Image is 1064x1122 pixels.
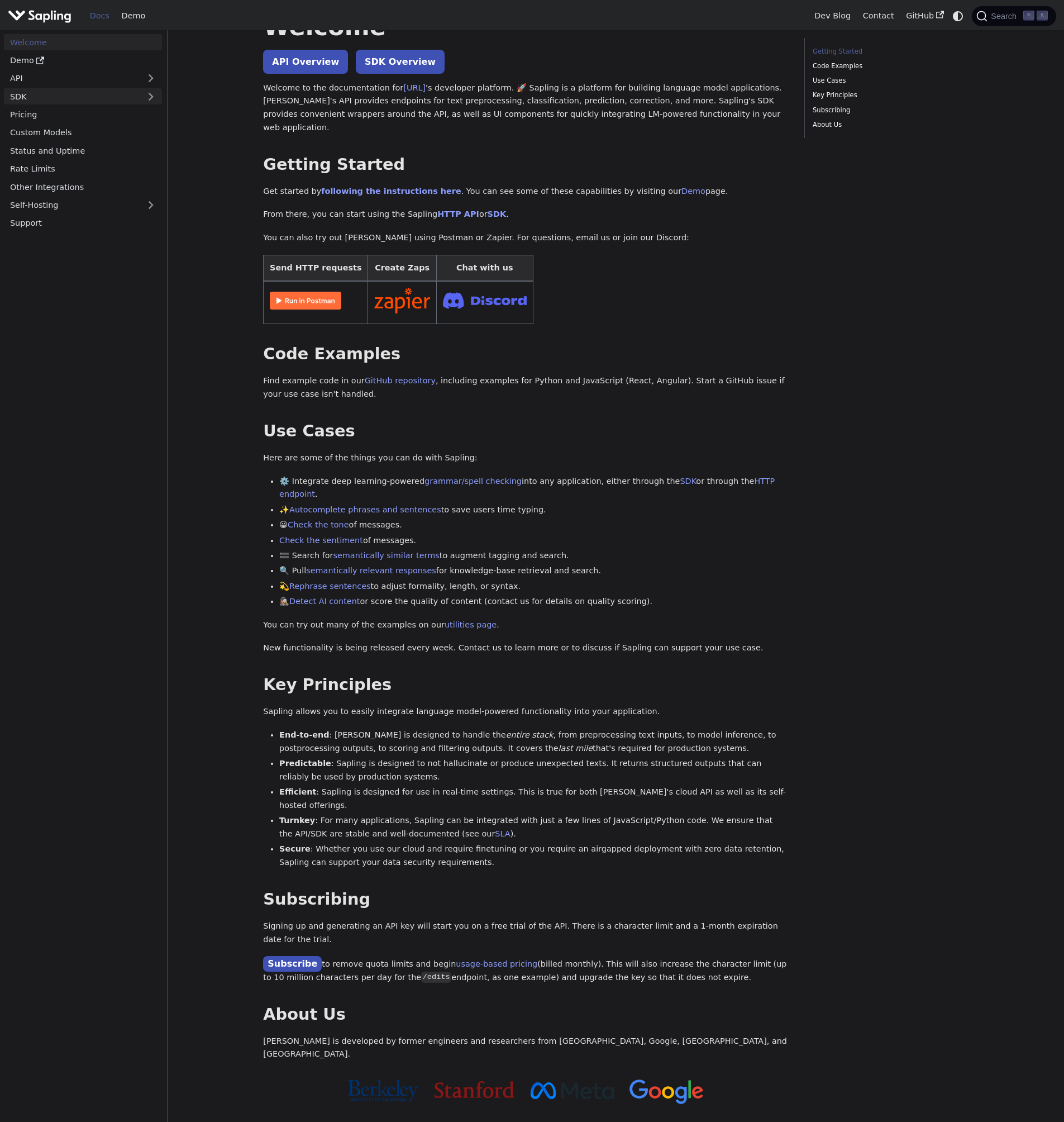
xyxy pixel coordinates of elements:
a: Subscribing [813,105,964,116]
li: 💫 to adjust formality, length, or syntax. [279,580,788,593]
kbd: ⌘ [1023,11,1034,21]
a: Demo [116,7,151,25]
h2: About Us [263,1005,788,1025]
a: SLA [495,829,510,838]
a: Self-Hosting [4,197,162,213]
h2: Key Principles [263,675,788,695]
button: Switch between dark and light mode (currently system mode) [950,8,966,24]
p: You can also try out [PERSON_NAME] using Postman or Zapier. For questions, email us or join our D... [263,231,788,245]
a: GitHub [900,7,950,25]
a: Getting Started [813,46,964,57]
p: Here are some of the things you can do with Sapling: [263,451,788,465]
p: Get started by . You can see some of these capabilities by visiting our page. [263,185,788,198]
button: Search (Command+K) [972,6,1056,26]
button: Expand sidebar category 'API' [140,70,162,87]
img: Join Discord [443,289,527,312]
img: Cal [347,1080,418,1102]
kbd: K [1037,11,1048,21]
p: Sapling allows you to easily integrate language model-powered functionality into your application. [263,705,788,719]
li: 🕵🏽‍♀️ or score the quality of content (contact us for details on quality scoring). [279,595,788,608]
h2: Getting Started [263,155,788,175]
a: SDK [4,88,140,104]
p: Signing up and generating an API key will start you on a free trial of the API. There is a charac... [263,920,788,947]
p: [PERSON_NAME] is developed by former engineers and researchers from [GEOGRAPHIC_DATA], Google, [G... [263,1035,788,1062]
li: : Sapling is designed for use in real-time settings. This is true for both [PERSON_NAME]'s cloud ... [279,786,788,812]
th: Send HTTP requests [264,255,368,281]
a: semantically relevant responses [306,566,436,575]
button: Expand sidebar category 'SDK' [140,88,162,104]
a: SDK [680,477,696,486]
img: Meta [531,1082,614,1099]
em: entire stack [506,730,554,739]
a: HTTP API [437,210,479,218]
li: : [PERSON_NAME] is designed to handle the , from preprocessing text inputs, to model inference, t... [279,729,788,755]
img: Stanford [435,1081,514,1098]
a: following the instructions here [321,187,461,196]
strong: Secure [279,844,311,853]
a: API Overview [263,50,348,74]
img: Google [629,1080,704,1105]
a: About Us [813,120,964,130]
strong: End-to-end [279,730,329,739]
a: Code Examples [813,61,964,72]
a: usage-based pricing [456,959,537,968]
strong: Turnkey [279,816,315,825]
a: semantically similar terms [333,551,439,560]
li: : Whether you use our cloud and require finetuning or you require an airgapped deployment with ze... [279,843,788,869]
a: utilities page [445,620,497,629]
strong: Predictable [279,759,331,768]
em: last mile [559,744,593,753]
a: Sapling.ai [8,8,75,24]
a: Check the sentiment [279,536,363,545]
a: [URL] [403,83,426,92]
a: Demo [4,53,162,69]
li: : For many applications, Sapling can be integrated with just a few lines of JavaScript/Python cod... [279,814,788,841]
code: /edits [421,972,451,983]
li: : Sapling is designed to not hallucinate or produce unexpected texts. It returns structured outpu... [279,757,788,784]
a: Use Cases [813,75,964,86]
li: 🟰 Search for to augment tagging and search. [279,549,788,563]
h2: Subscribing [263,890,788,910]
th: Chat with us [436,255,533,281]
a: Rate Limits [4,161,162,177]
li: 😀 of messages. [279,519,788,532]
h2: Code Examples [263,344,788,364]
a: Check the tone [288,520,349,529]
li: ⚙️ Integrate deep learning-powered into any application, either through the or through the . [279,475,788,502]
strong: Efficient [279,787,316,796]
li: of messages. [279,534,788,548]
a: SDK [488,210,506,218]
th: Create Zaps [368,255,437,281]
p: Find example code in our , including examples for Python and JavaScript (React, Angular). Start a... [263,374,788,401]
a: Demo [681,187,705,196]
img: Sapling.ai [8,8,71,24]
a: Rephrase sentences [289,582,370,591]
p: Welcome to the documentation for 's developer platform. 🚀 Sapling is a platform for building lang... [263,82,788,135]
a: Support [4,215,162,231]
img: Run in Postman [270,292,341,310]
li: ✨ to save users time typing. [279,503,788,517]
a: Contact [857,7,900,25]
p: You can try out many of the examples on our . [263,619,788,632]
a: SDK Overview [356,50,445,74]
a: API [4,70,140,87]
a: Docs [84,7,116,25]
h2: Use Cases [263,421,788,441]
a: Dev Blog [808,7,856,25]
p: to remove quota limits and begin (billed monthly). This will also increase the character limit (u... [263,957,788,985]
a: grammar/spell checking [424,477,522,486]
a: Other Integrations [4,179,162,195]
span: Search [987,12,1023,21]
a: Detect AI content [289,597,360,606]
a: Custom Models [4,125,162,141]
p: From there, you can start using the Sapling or . [263,208,788,221]
li: 🔍 Pull for knowledge-base retrieval and search. [279,564,788,578]
a: Key Principles [813,90,964,101]
a: Welcome [4,34,162,50]
a: Status and Uptime [4,142,162,159]
p: New functionality is being released every week. Contact us to learn more or to discuss if Sapling... [263,641,788,655]
a: Subscribe [263,956,322,972]
img: Connect in Zapier [374,288,430,313]
a: GitHub repository [365,376,436,385]
a: Pricing [4,107,162,123]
